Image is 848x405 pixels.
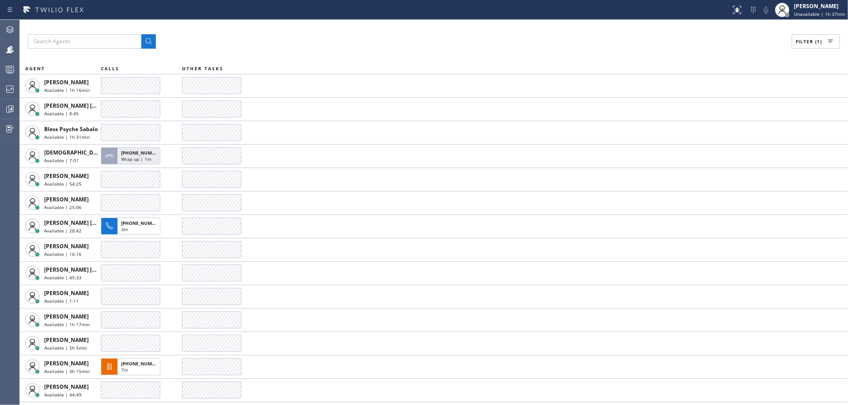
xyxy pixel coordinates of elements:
[44,298,79,304] span: Available | 1:11
[794,2,845,10] div: [PERSON_NAME]
[121,226,128,232] span: 3m
[44,134,90,140] span: Available | 1h 31min
[101,355,163,378] button: [PHONE_NUMBER]7m
[44,274,82,281] span: Available | 45:33
[101,65,119,72] span: CALLS
[25,65,45,72] span: AGENT
[44,289,89,297] span: [PERSON_NAME]
[44,219,135,227] span: [PERSON_NAME] [PERSON_NAME]
[121,150,162,156] span: [PHONE_NUMBER]
[44,157,79,164] span: Available | 7:01
[44,391,82,398] span: Available | 44:49
[44,242,89,250] span: [PERSON_NAME]
[44,313,89,320] span: [PERSON_NAME]
[44,336,89,344] span: [PERSON_NAME]
[760,4,772,16] button: Mute
[44,368,90,374] span: Available | 3h 15min
[101,215,163,237] button: [PHONE_NUMBER]3m
[44,204,82,210] span: Available | 25:06
[44,266,150,273] span: [PERSON_NAME] [PERSON_NAME] Dahil
[121,360,162,367] span: [PHONE_NUMBER]
[44,383,89,391] span: [PERSON_NAME]
[44,321,90,328] span: Available | 1h 17min
[44,359,89,367] span: [PERSON_NAME]
[44,251,82,257] span: Available | 16:16
[28,34,141,49] input: Search Agents
[44,87,90,93] span: Available | 1h 16min
[794,11,845,17] span: Unavailable | 1h 37min
[44,78,89,86] span: [PERSON_NAME]
[121,220,162,226] span: [PHONE_NUMBER]
[44,149,150,156] span: [DEMOGRAPHIC_DATA][PERSON_NAME]
[121,156,151,162] span: Wrap up | 1m
[44,228,82,234] span: Available | 28:42
[101,145,163,167] button: [PHONE_NUMBER]Wrap up | 1m
[796,38,822,45] span: Filter (1)
[44,125,98,133] span: Bless Psyche Sabalo
[44,110,79,117] span: Available | 8:45
[44,196,89,203] span: [PERSON_NAME]
[44,172,89,180] span: [PERSON_NAME]
[792,34,840,49] button: Filter (1)
[44,102,135,109] span: [PERSON_NAME] [PERSON_NAME]
[182,65,223,72] span: OTHER TASKS
[44,181,82,187] span: Available | 54:25
[121,367,128,373] span: 7m
[44,345,87,351] span: Available | 5h 5min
